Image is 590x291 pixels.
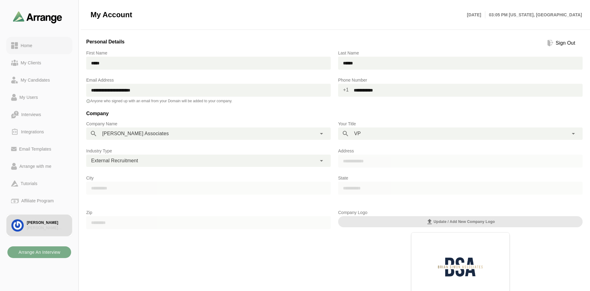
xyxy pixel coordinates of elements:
[6,192,72,209] a: Affiliate Program
[91,157,138,165] span: External Recruitment
[6,71,72,89] a: My Candidates
[467,11,485,18] p: [DATE]
[6,37,72,54] a: Home
[338,216,583,227] button: Update / Add new Company Logo
[86,174,331,182] p: City
[86,76,331,84] p: Email Address
[86,209,331,216] p: Zip
[18,42,35,49] div: Home
[27,225,67,231] div: [PERSON_NAME] Associates
[19,111,43,118] div: Interviews
[6,175,72,192] a: Tutorials
[338,209,583,216] p: Company Logo
[6,140,72,158] a: Email Templates
[338,49,583,57] p: Last Name
[7,246,71,258] button: Arrange An Interview
[91,10,132,19] span: My Account
[19,197,56,204] div: Affiliate Program
[6,214,72,236] a: [PERSON_NAME][PERSON_NAME] Associates
[18,180,40,187] div: Tutorials
[18,76,52,84] div: My Candidates
[338,174,583,182] p: State
[18,246,60,258] b: Arrange An Interview
[102,130,169,138] span: [PERSON_NAME] Associates
[338,147,583,155] p: Address
[86,38,125,48] h3: Personal Details
[338,84,349,96] span: +1
[27,220,67,225] div: [PERSON_NAME]
[6,123,72,140] a: Integrations
[13,11,62,23] img: arrangeai-name-small-logo.4d2b8aee.svg
[338,127,583,140] div: VP
[6,106,72,123] a: Interviews
[17,94,40,101] div: My Users
[86,120,331,127] p: Company Name
[6,89,72,106] a: My Users
[86,99,331,103] p: Anyone who signed up with an email from your Domain will be added to your company.
[338,120,583,127] p: Your Title
[18,59,44,67] div: My Clients
[338,76,583,84] p: Phone Number
[485,11,582,18] p: 03:05 PM [US_STATE], [GEOGRAPHIC_DATA]
[17,163,54,170] div: Arrange with me
[17,145,54,153] div: Email Templates
[6,158,72,175] a: Arrange with me
[86,147,331,155] p: Industry Type
[86,110,583,120] h3: Company
[6,54,72,71] a: My Clients
[553,39,578,47] div: Sign Out
[18,128,46,135] div: Integrations
[354,130,361,138] span: VP
[86,49,331,57] p: First Name
[426,218,495,225] span: Update / Add new Company Logo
